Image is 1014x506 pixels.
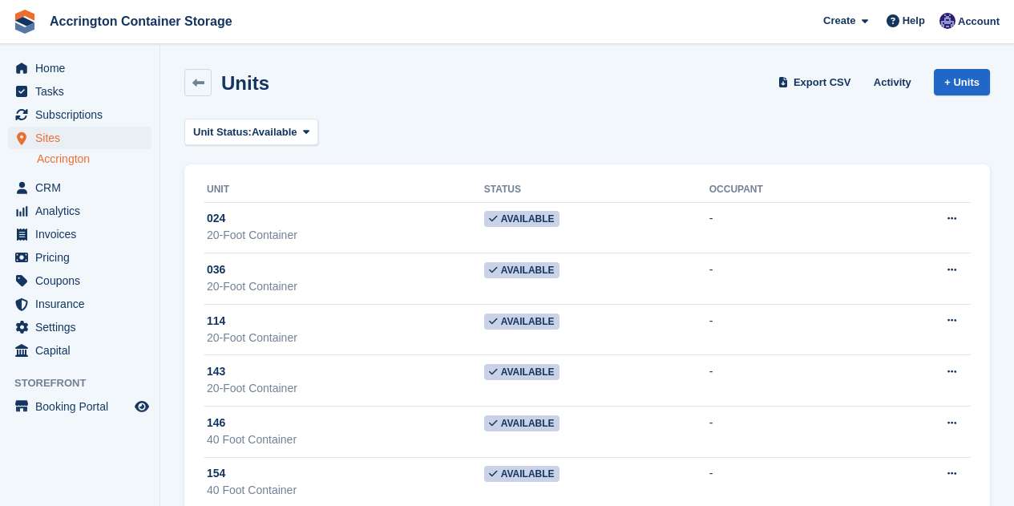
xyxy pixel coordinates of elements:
[903,13,925,29] span: Help
[14,375,160,391] span: Storefront
[35,176,131,199] span: CRM
[484,314,560,330] span: Available
[8,200,151,222] a: menu
[207,431,484,448] div: 40 Foot Container
[35,246,131,269] span: Pricing
[35,395,131,418] span: Booking Portal
[35,269,131,292] span: Coupons
[193,124,252,140] span: Unit Status:
[794,75,851,91] span: Export CSV
[484,415,560,431] span: Available
[35,293,131,315] span: Insurance
[709,355,871,407] td: -
[709,177,871,203] th: Occupant
[35,200,131,222] span: Analytics
[8,246,151,269] a: menu
[207,278,484,295] div: 20-Foot Container
[8,223,151,245] a: menu
[709,253,871,305] td: -
[207,227,484,244] div: 20-Foot Container
[207,482,484,499] div: 40 Foot Container
[709,407,871,458] td: -
[221,72,269,94] h2: Units
[867,69,918,95] a: Activity
[775,69,858,95] a: Export CSV
[823,13,855,29] span: Create
[184,119,318,145] button: Unit Status: Available
[207,210,225,227] span: 024
[207,465,225,482] span: 154
[484,177,709,203] th: Status
[709,202,871,253] td: -
[8,103,151,126] a: menu
[8,127,151,149] a: menu
[35,80,131,103] span: Tasks
[35,127,131,149] span: Sites
[8,269,151,292] a: menu
[8,176,151,199] a: menu
[132,397,151,416] a: Preview store
[207,330,484,346] div: 20-Foot Container
[484,211,560,227] span: Available
[207,415,225,431] span: 146
[35,316,131,338] span: Settings
[939,13,955,29] img: Jacob Connolly
[958,14,1000,30] span: Account
[934,69,990,95] a: + Units
[207,380,484,397] div: 20-Foot Container
[8,57,151,79] a: menu
[8,395,151,418] a: menu
[207,261,225,278] span: 036
[8,339,151,362] a: menu
[35,339,131,362] span: Capital
[13,10,37,34] img: stora-icon-8386f47178a22dfd0bd8f6a31ec36ba5ce8667c1dd55bd0f319d3a0aa187defe.svg
[8,316,151,338] a: menu
[709,304,871,355] td: -
[43,8,239,34] a: Accrington Container Storage
[207,313,225,330] span: 114
[252,124,297,140] span: Available
[35,103,131,126] span: Subscriptions
[207,363,225,380] span: 143
[35,223,131,245] span: Invoices
[484,364,560,380] span: Available
[35,57,131,79] span: Home
[37,152,151,167] a: Accrington
[484,466,560,482] span: Available
[8,80,151,103] a: menu
[204,177,484,203] th: Unit
[8,293,151,315] a: menu
[484,262,560,278] span: Available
